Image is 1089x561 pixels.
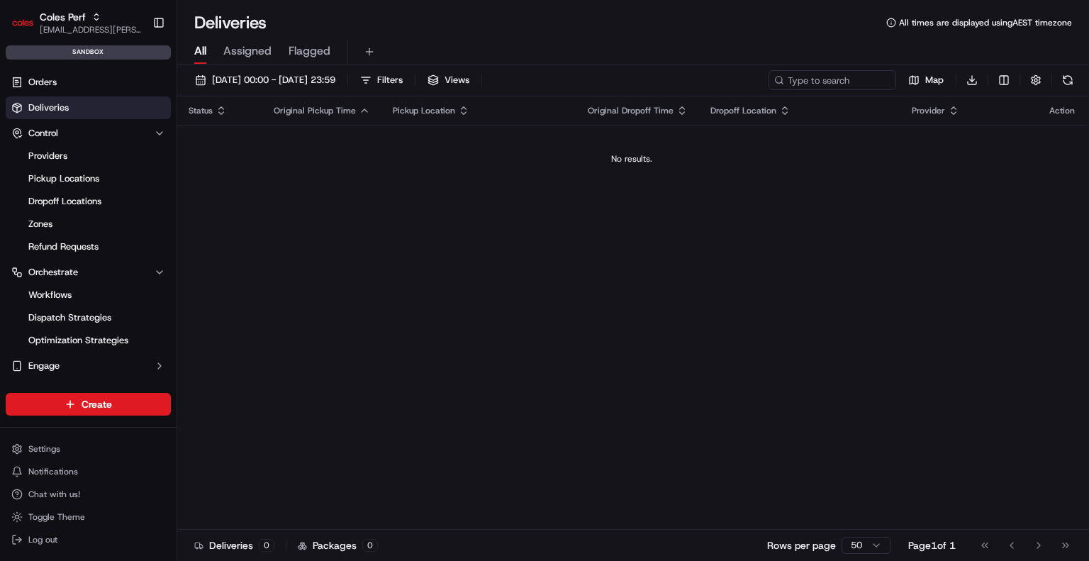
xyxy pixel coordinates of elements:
[1058,70,1078,90] button: Refresh
[28,240,99,253] span: Refund Requests
[28,360,60,372] span: Engage
[6,393,171,416] button: Create
[6,6,147,40] button: Coles PerfColes Perf[EMAIL_ADDRESS][PERSON_NAME][PERSON_NAME][DOMAIN_NAME]
[421,70,476,90] button: Views
[28,195,101,208] span: Dropoff Locations
[28,101,69,114] span: Deliveries
[212,74,335,87] span: [DATE] 00:00 - [DATE] 23:59
[1049,105,1075,116] div: Action
[289,43,330,60] span: Flagged
[23,146,154,166] a: Providers
[354,70,409,90] button: Filters
[28,289,72,301] span: Workflows
[28,150,67,162] span: Providers
[925,74,944,87] span: Map
[194,538,274,552] div: Deliveries
[28,534,57,545] span: Log out
[189,105,213,116] span: Status
[23,237,154,257] a: Refund Requests
[28,172,99,185] span: Pickup Locations
[259,539,274,552] div: 0
[28,443,60,455] span: Settings
[899,17,1072,28] span: All times are displayed using AEST timezone
[6,71,171,94] a: Orders
[6,96,171,119] a: Deliveries
[6,45,171,60] div: sandbox
[445,74,469,87] span: Views
[28,76,57,89] span: Orders
[11,11,34,34] img: Coles Perf
[28,489,80,500] span: Chat with us!
[28,127,58,140] span: Control
[23,308,154,328] a: Dispatch Strategies
[710,105,776,116] span: Dropoff Location
[6,462,171,482] button: Notifications
[6,355,171,377] button: Engage
[23,169,154,189] a: Pickup Locations
[23,191,154,211] a: Dropoff Locations
[223,43,272,60] span: Assigned
[588,105,674,116] span: Original Dropoff Time
[912,105,945,116] span: Provider
[194,43,206,60] span: All
[902,70,950,90] button: Map
[6,530,171,550] button: Log out
[40,10,86,24] button: Coles Perf
[23,331,154,350] a: Optimization Strategies
[393,105,455,116] span: Pickup Location
[6,122,171,145] button: Control
[28,466,78,477] span: Notifications
[28,511,85,523] span: Toggle Theme
[40,24,141,35] button: [EMAIL_ADDRESS][PERSON_NAME][PERSON_NAME][DOMAIN_NAME]
[274,105,356,116] span: Original Pickup Time
[28,334,128,347] span: Optimization Strategies
[6,439,171,459] button: Settings
[28,266,78,279] span: Orchestrate
[23,285,154,305] a: Workflows
[769,70,896,90] input: Type to search
[183,153,1080,165] div: No results.
[28,218,52,230] span: Zones
[6,261,171,284] button: Orchestrate
[189,70,342,90] button: [DATE] 00:00 - [DATE] 23:59
[82,397,112,411] span: Create
[362,539,378,552] div: 0
[6,507,171,527] button: Toggle Theme
[28,311,111,324] span: Dispatch Strategies
[6,484,171,504] button: Chat with us!
[298,538,378,552] div: Packages
[767,538,836,552] p: Rows per page
[194,11,267,34] h1: Deliveries
[23,214,154,234] a: Zones
[908,538,956,552] div: Page 1 of 1
[377,74,403,87] span: Filters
